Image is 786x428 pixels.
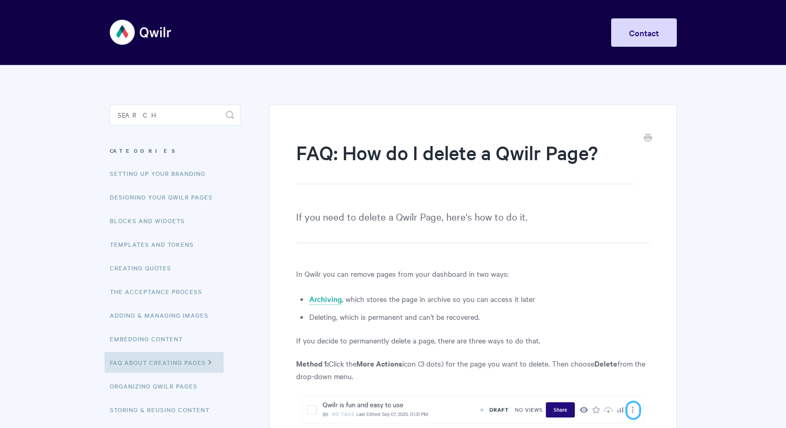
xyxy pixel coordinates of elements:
[110,105,240,126] input: Search
[296,334,649,347] p: If you decide to permanently delete a page, there are three ways to do that.
[110,257,179,278] a: Creating Quotes
[110,13,172,52] img: Qwilr Help Center
[309,294,342,305] a: Archiving
[296,208,649,243] p: If you need to delete a Qwilr Page, here's how to do it.
[296,267,649,280] p: In Qwilr you can remove pages from your dashboard in two ways:
[110,305,216,326] a: Adding & Managing Images
[110,234,202,255] a: Templates and Tokens
[611,18,677,47] a: Contact
[309,310,649,323] li: Deleting, which is permanent and can't be recovered.
[309,293,649,305] li: , which stores the page in archive so you can access it later
[110,163,213,184] a: Setting up your Branding
[104,352,224,373] a: FAQ About Creating Pages
[110,186,221,207] a: Designing Your Qwilr Pages
[594,358,617,369] strong: Delete
[296,139,634,184] h1: FAQ: How do I delete a Qwilr Page?
[296,357,649,382] p: Click the icon (3 dots) for the page you want to delete. Then choose from the drop-down menu.
[110,281,210,302] a: The Acceptance Process
[110,328,191,349] a: Embedding Content
[110,210,193,231] a: Blocks and Widgets
[110,399,217,420] a: Storing & Reusing Content
[296,358,329,369] strong: Method 1:
[110,375,205,396] a: Organizing Qwilr Pages
[644,133,652,144] a: Print this Article
[110,141,240,160] h3: Categories
[357,358,402,369] strong: More Actions
[302,396,644,424] img: file-d7Se7JOnG9.png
